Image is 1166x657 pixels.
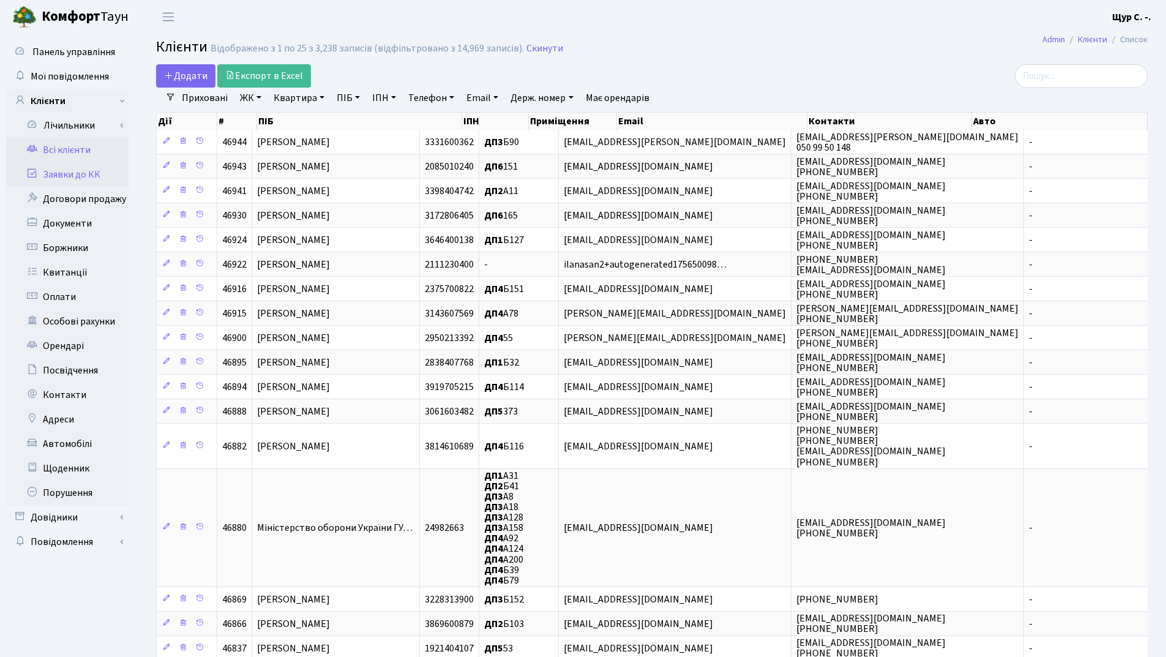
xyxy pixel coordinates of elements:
a: Щур С. -. [1112,10,1151,24]
b: ДП1 [484,233,503,247]
input: Пошук... [1015,64,1148,88]
span: 24982663 [425,521,464,535]
span: [EMAIL_ADDRESS][DOMAIN_NAME] [PHONE_NUMBER] [796,351,946,375]
span: [EMAIL_ADDRESS][DOMAIN_NAME] [564,209,713,222]
a: Порушення [6,481,129,505]
button: Переключити навігацію [153,7,184,27]
span: Б103 [484,617,524,631]
span: [PERSON_NAME] [257,331,330,345]
span: Мої повідомлення [31,70,109,83]
span: 46866 [222,617,247,631]
div: Відображено з 1 по 25 з 3,238 записів (відфільтровано з 14,969 записів). [211,43,524,54]
b: ДП1 [484,469,503,482]
span: [EMAIL_ADDRESS][DOMAIN_NAME] [564,617,713,631]
b: ДП4 [484,282,503,296]
b: ДП6 [484,209,503,222]
span: 3919705215 [425,380,474,394]
span: 46895 [222,356,247,369]
span: Б90 [484,135,519,149]
nav: breadcrumb [1024,27,1166,53]
span: 55 [484,331,513,345]
span: - [1029,135,1033,149]
b: ДП2 [484,184,503,198]
span: 46880 [222,521,247,535]
th: # [217,113,256,130]
b: ДП2 [484,479,503,493]
span: 46924 [222,233,247,247]
a: ІПН [367,88,401,108]
a: Приховані [177,88,233,108]
a: Автомобілі [6,432,129,456]
a: Заявки до КК [6,162,129,187]
li: Список [1107,33,1148,47]
span: Клієнти [156,36,207,58]
a: Довідники [6,505,129,530]
a: ЖК [235,88,266,108]
span: 46869 [222,593,247,606]
span: [EMAIL_ADDRESS][DOMAIN_NAME] [564,405,713,418]
span: А11 [484,184,518,198]
span: - [1029,440,1033,453]
b: ДП3 [484,500,503,514]
span: 46916 [222,282,247,296]
a: Квитанції [6,260,129,285]
span: [EMAIL_ADDRESS][DOMAIN_NAME] [PHONE_NUMBER] [796,228,946,252]
a: Клієнти [1078,33,1107,46]
b: ДП4 [484,440,503,453]
a: Скинути [526,43,563,54]
b: Комфорт [42,7,100,26]
span: [EMAIL_ADDRESS][DOMAIN_NAME] [PHONE_NUMBER] [796,516,946,540]
span: А31 Б41 А8 А18 А128 А158 А92 А124 А200 Б39 Б79 [484,469,523,587]
th: ІПН [462,113,529,130]
span: - [1029,209,1033,222]
span: 3143607569 [425,307,474,320]
span: Б152 [484,593,524,606]
b: ДП4 [484,563,503,577]
span: [EMAIL_ADDRESS][DOMAIN_NAME] [PHONE_NUMBER] [796,277,946,301]
a: Клієнти [6,89,129,113]
b: ДП5 [484,405,503,418]
span: 46944 [222,135,247,149]
a: Адреси [6,407,129,432]
a: Мої повідомлення [6,64,129,89]
span: [EMAIL_ADDRESS][DOMAIN_NAME] [PHONE_NUMBER] [796,179,946,203]
b: ДП4 [484,553,503,566]
b: ДП1 [484,356,503,369]
span: 46894 [222,380,247,394]
span: 2111230400 [425,258,474,271]
a: ПІБ [332,88,365,108]
a: Контакти [6,383,129,407]
a: Квартира [269,88,329,108]
img: logo.png [12,5,37,29]
span: Б116 [484,440,524,453]
b: ДП3 [484,511,503,524]
a: Боржники [6,236,129,260]
a: Всі клієнти [6,138,129,162]
b: ДП4 [484,307,503,320]
span: 2375700822 [425,282,474,296]
span: - [1029,282,1033,296]
span: 46930 [222,209,247,222]
th: Контакти [807,113,972,130]
span: - [1029,356,1033,369]
span: Таун [42,7,129,28]
span: Б151 [484,282,524,296]
b: ДП4 [484,380,503,394]
span: - [1029,617,1033,631]
b: ДП6 [484,160,503,173]
a: Телефон [403,88,459,108]
span: 53 [484,642,513,655]
a: Особові рахунки [6,309,129,334]
span: [EMAIL_ADDRESS][DOMAIN_NAME] [PHONE_NUMBER] [796,375,946,399]
span: А78 [484,307,518,320]
span: [PHONE_NUMBER] [PHONE_NUMBER] [EMAIL_ADDRESS][DOMAIN_NAME] [PHONE_NUMBER] [796,424,946,468]
b: ДП3 [484,521,503,535]
span: 151 [484,160,518,173]
span: [EMAIL_ADDRESS][DOMAIN_NAME] [564,160,713,173]
span: 3228313900 [425,593,474,606]
span: 46900 [222,331,247,345]
span: - [1029,233,1033,247]
span: [PERSON_NAME][EMAIL_ADDRESS][DOMAIN_NAME] [PHONE_NUMBER] [796,302,1018,326]
span: Б127 [484,233,524,247]
a: Має орендарів [581,88,654,108]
